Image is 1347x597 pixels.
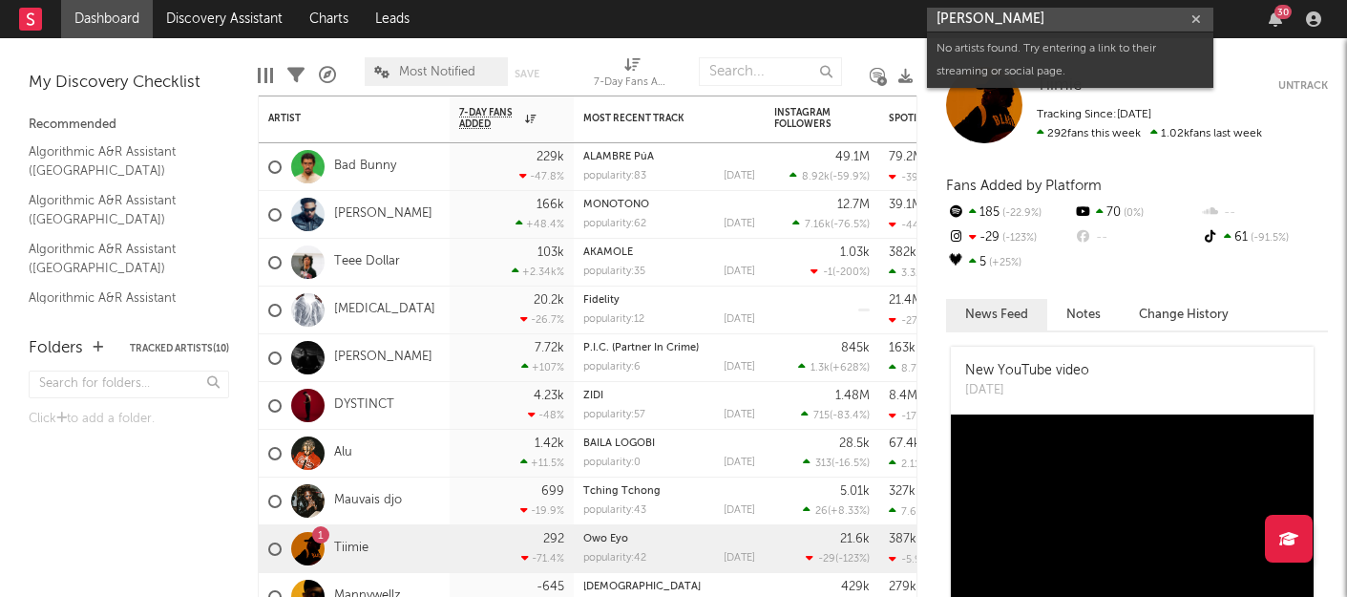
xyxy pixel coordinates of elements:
div: 12.7M [837,199,870,211]
div: -273k [889,314,929,327]
div: 845k [841,342,870,354]
div: 1.42k [535,437,564,450]
div: 2.11k [889,458,925,470]
span: +628 % [832,363,867,373]
a: DYSTINCT [334,397,394,414]
div: 163k [889,342,916,354]
div: 5.01k [840,485,870,498]
span: 313 [815,458,831,469]
div: 8.75k [889,362,928,374]
div: 20.2k [534,294,564,307]
span: -123 % [1000,233,1037,244]
a: Alu [334,445,352,461]
button: Notes [1047,299,1120,330]
div: 70 [1073,201,1200,225]
a: Owo Eyo [583,534,628,544]
div: 28.5k [839,437,870,450]
span: -29 [818,554,835,565]
div: 1.03k [840,246,870,259]
span: Tracking Since: [DATE] [1037,109,1151,120]
button: Change History [1120,299,1248,330]
div: 21.6k [840,533,870,545]
div: Spotify Monthly Listeners [889,113,1032,124]
div: Click to add a folder. [29,408,229,431]
span: Tiimie [1037,77,1082,94]
div: Recommended [29,114,229,137]
span: 292 fans this week [1037,128,1141,139]
div: [DATE] [724,458,755,468]
span: Fans Added by Platform [946,179,1102,193]
div: 699 [541,485,564,498]
div: +48.4 % [516,218,564,230]
div: ( ) [801,409,870,421]
div: -174k [889,410,929,422]
div: 429k [841,581,870,593]
div: 327k [889,485,916,498]
div: 7.72k [535,342,564,354]
div: popularity: 35 [583,267,645,277]
div: 1.48M [835,390,870,402]
a: Teee Dollar [334,254,400,270]
div: popularity: 6 [583,362,641,373]
a: [PERSON_NAME] [334,350,432,366]
div: 21.4M [889,294,922,307]
a: Tiimie [334,541,368,557]
div: AKAMOLE [583,247,755,258]
span: Most Notified [399,66,475,78]
div: ( ) [792,218,870,230]
div: 39.1M [889,199,922,211]
a: [MEDICAL_DATA] [334,302,435,318]
a: Fidelity [583,295,620,306]
div: -440k [889,219,932,231]
div: Owo Eyo [583,534,755,544]
div: ( ) [810,266,870,278]
div: MONÓTONO [583,200,755,210]
span: +8.33 % [831,506,867,517]
div: 382k [889,246,916,259]
span: -91.5 % [1248,233,1289,244]
div: 185 [946,201,1073,225]
span: 1.02k fans last week [1037,128,1262,139]
div: -26.7 % [520,313,564,326]
div: ( ) [806,552,870,565]
a: ALAMBRE PúA [583,152,654,162]
div: 30 [1274,5,1292,19]
span: 7.16k [805,220,831,230]
a: Bad Bunny [334,159,396,175]
div: -393k [889,171,930,183]
a: Algorithmic A&R Assistant ([GEOGRAPHIC_DATA]) [29,190,210,229]
div: BAILA LOGOBI [583,438,755,449]
div: popularity: 57 [583,410,645,420]
div: A&R Pipeline [319,48,336,103]
span: +25 % [986,258,1021,268]
span: -76.5 % [833,220,867,230]
div: 7-Day Fans Added (7-Day Fans Added) [594,48,670,103]
div: Folders [29,337,83,360]
div: P.I.C. (Partner In Crime) [583,343,755,353]
div: ( ) [803,457,870,469]
span: -16.5 % [834,458,867,469]
div: Fidelity [583,295,755,306]
div: 103k [537,246,564,259]
div: 8.4M [889,390,917,402]
div: ( ) [789,170,870,182]
div: Filters [287,48,305,103]
div: -- [1073,225,1200,250]
div: ( ) [798,361,870,373]
span: -59.9 % [832,172,867,182]
div: [DATE] [724,410,755,420]
div: -29 [946,225,1073,250]
div: +107 % [521,361,564,373]
a: P.I.C. (Partner In Crime) [583,343,699,353]
div: -5.99k [889,553,934,565]
div: 79.2M [889,151,923,163]
div: popularity: 43 [583,505,646,516]
a: MONÓTONO [583,200,649,210]
input: Search for folders... [29,371,229,398]
a: [DEMOGRAPHIC_DATA] [583,582,701,592]
div: popularity: 62 [583,219,646,229]
span: -83.4 % [832,411,867,421]
a: Algorithmic A&R Assistant ([GEOGRAPHIC_DATA]) [29,141,210,181]
div: +2.34k % [512,266,564,278]
a: [PERSON_NAME] [334,206,432,223]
